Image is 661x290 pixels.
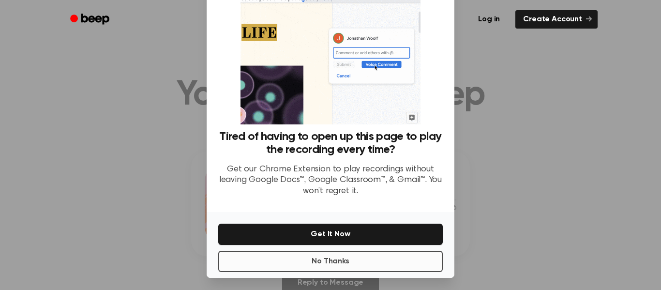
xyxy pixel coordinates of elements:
h3: Tired of having to open up this page to play the recording every time? [218,130,443,156]
a: Beep [63,10,118,29]
a: Create Account [515,10,598,29]
p: Get our Chrome Extension to play recordings without leaving Google Docs™, Google Classroom™, & Gm... [218,164,443,197]
button: No Thanks [218,251,443,272]
button: Get It Now [218,224,443,245]
a: Log in [468,8,510,31]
